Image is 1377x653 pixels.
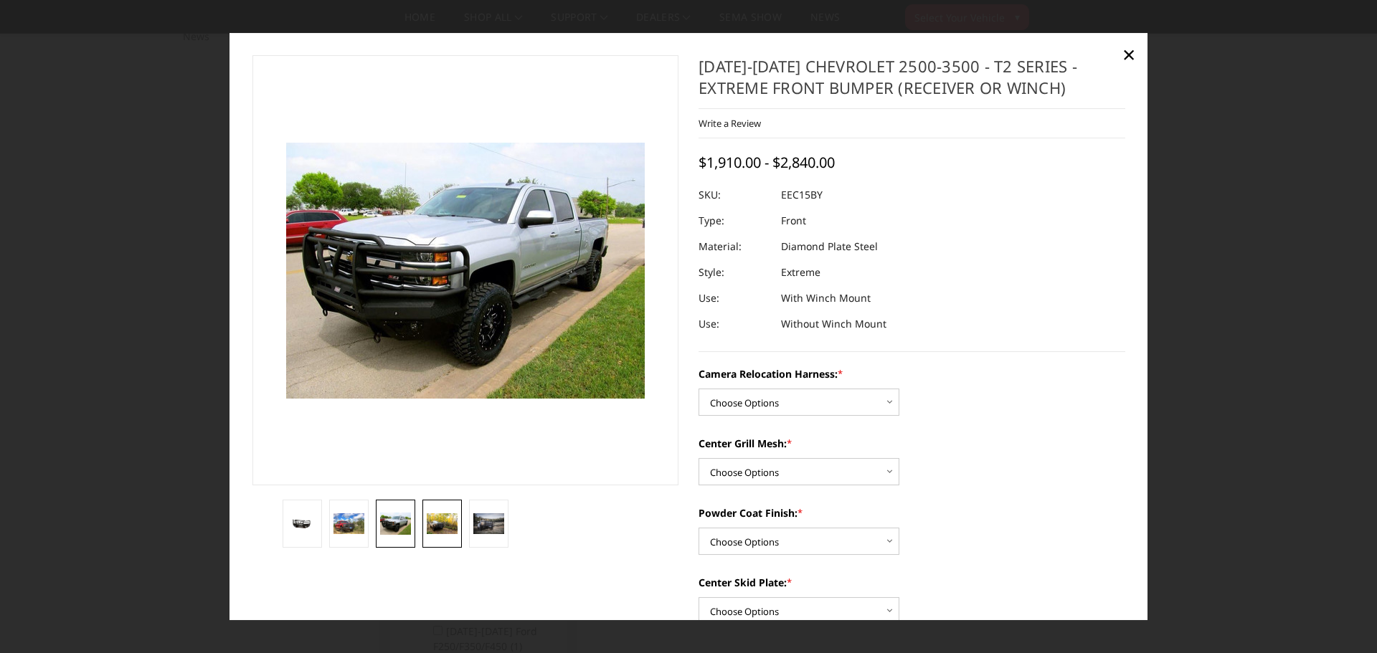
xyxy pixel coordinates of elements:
img: 2015-2019 Chevrolet 2500-3500 - T2 Series - Extreme Front Bumper (receiver or winch) [473,513,504,534]
label: Center Skid Plate: [699,575,1125,590]
iframe: Chat Widget [1305,584,1377,653]
img: 2015-2019 Chevrolet 2500-3500 - T2 Series - Extreme Front Bumper (receiver or winch) [380,513,411,535]
dt: Style: [699,259,770,285]
a: 2015-2019 Chevrolet 2500-3500 - T2 Series - Extreme Front Bumper (receiver or winch) [252,55,679,485]
img: 2015-2019 Chevrolet 2500-3500 - T2 Series - Extreme Front Bumper (receiver or winch) [333,513,364,534]
dd: Front [781,208,806,234]
dd: EEC15BY [781,182,823,208]
dd: Diamond Plate Steel [781,234,878,259]
img: 2015-2019 Chevrolet 2500-3500 - T2 Series - Extreme Front Bumper (receiver or winch) [427,513,458,534]
dd: Without Winch Mount [781,311,886,337]
dt: Use: [699,285,770,311]
label: Powder Coat Finish: [699,505,1125,520]
dd: With Winch Mount [781,285,871,311]
span: $1,910.00 - $2,840.00 [699,153,835,172]
dt: Material: [699,234,770,259]
dt: Type: [699,208,770,234]
dt: Use: [699,311,770,337]
h1: [DATE]-[DATE] Chevrolet 2500-3500 - T2 Series - Extreme Front Bumper (receiver or winch) [699,55,1125,109]
dd: Extreme [781,259,820,285]
img: 2015-2019 Chevrolet 2500-3500 - T2 Series - Extreme Front Bumper (receiver or winch) [287,515,318,531]
dt: SKU: [699,182,770,208]
span: × [1122,39,1135,70]
a: Write a Review [699,117,761,130]
label: Center Grill Mesh: [699,436,1125,451]
label: Camera Relocation Harness: [699,366,1125,381]
a: Close [1117,43,1140,66]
